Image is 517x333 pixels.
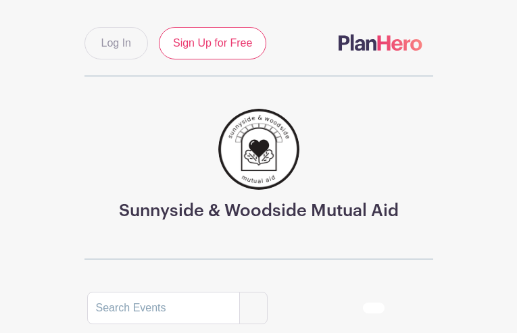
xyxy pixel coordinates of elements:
[339,34,422,51] img: logo-507f7623f17ff9eddc593b1ce0a138ce2505c220e1c5a4e2b4648c50719b7d32.svg
[159,27,266,59] a: Sign Up for Free
[363,303,430,313] div: order and view
[119,201,399,221] h3: Sunnyside & Woodside Mutual Aid
[218,109,299,190] img: 256.png
[84,27,148,59] a: Log In
[87,292,240,324] input: Search Events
